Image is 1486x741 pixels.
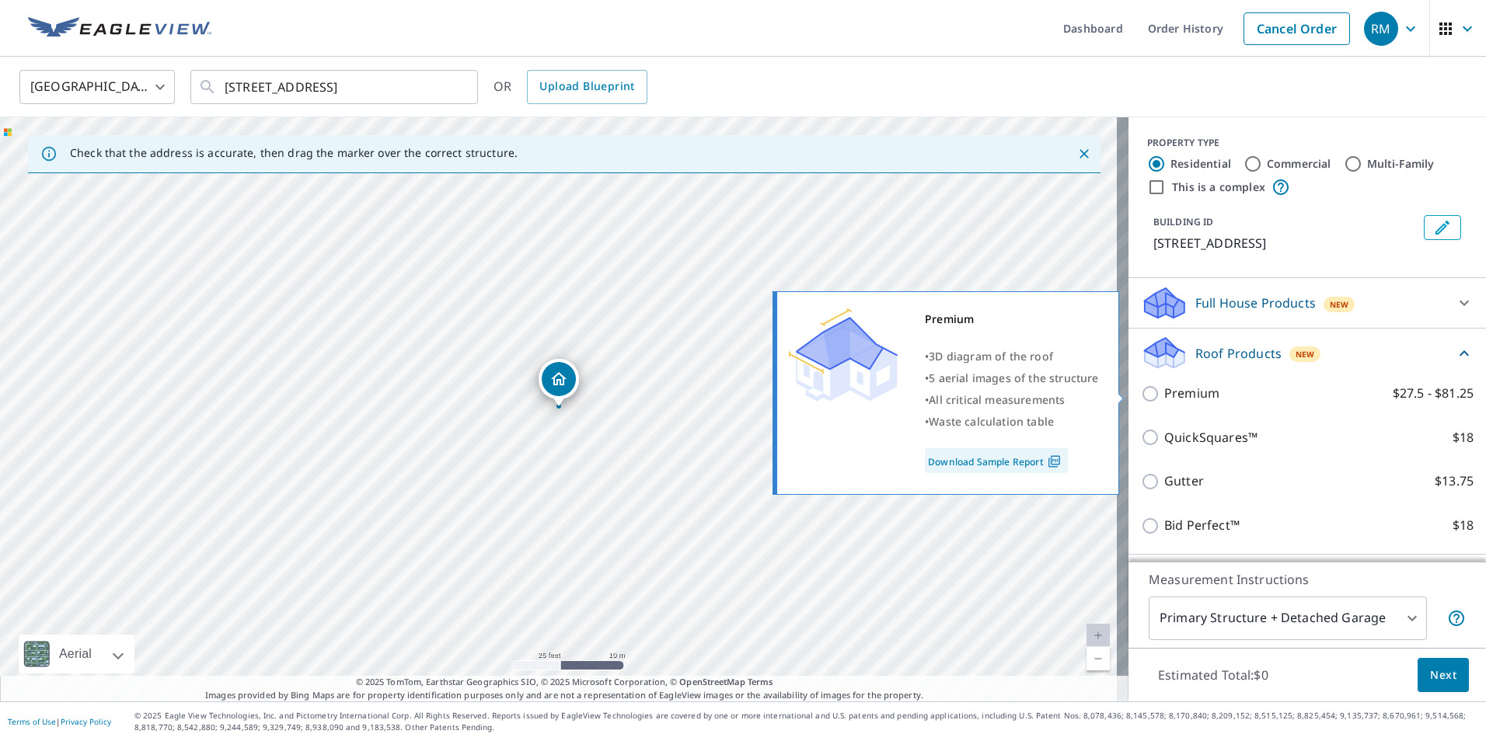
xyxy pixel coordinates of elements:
[1435,471,1474,491] p: $13.75
[527,70,647,104] a: Upload Blueprint
[925,389,1099,411] div: •
[1418,658,1469,693] button: Next
[1087,647,1110,670] a: Current Level 20, Zoom Out
[134,710,1478,733] p: © 2025 Eagle View Technologies, Inc. and Pictometry International Corp. All Rights Reserved. Repo...
[1087,624,1110,647] a: Current Level 20, Zoom In Disabled
[929,392,1065,407] span: All critical measurements
[925,411,1099,433] div: •
[929,370,1098,385] span: 5 aerial images of the structure
[1367,156,1435,172] label: Multi-Family
[19,635,134,673] div: Aerial
[1424,215,1461,240] button: Edit building 1
[1296,348,1315,360] span: New
[1074,144,1094,164] button: Close
[1147,136,1467,150] div: PROPERTY TYPE
[1430,666,1456,685] span: Next
[61,716,111,727] a: Privacy Policy
[1149,570,1466,589] p: Measurement Instructions
[19,65,175,109] div: [GEOGRAPHIC_DATA]
[925,448,1068,473] a: Download Sample Report
[1149,597,1427,640] div: Primary Structure + Detached Garage
[494,70,647,104] div: OR
[539,77,634,96] span: Upload Blueprint
[225,65,446,109] input: Search by address or latitude-longitude
[925,346,1099,367] div: •
[1364,12,1398,46] div: RM
[8,717,111,726] p: |
[1453,516,1474,535] p: $18
[1195,344,1282,363] p: Roof Products
[748,676,773,687] a: Terms
[1164,428,1258,447] p: QuickSquares™
[1141,335,1474,371] div: Roof ProductsNew
[1195,294,1316,312] p: Full House Products
[8,716,56,727] a: Terms of Use
[1153,234,1418,252] p: [STREET_ADDRESS]
[1244,12,1350,45] a: Cancel Order
[929,349,1053,364] span: 3D diagram of the roof
[1172,179,1265,195] label: This is a complex
[1267,156,1331,172] label: Commercial
[1164,516,1240,535] p: Bid Perfect™
[1170,156,1231,172] label: Residential
[356,676,773,689] span: © 2025 TomTom, Earthstar Geographics SIO, © 2025 Microsoft Corporation, ©
[925,367,1099,389] div: •
[1164,471,1204,491] p: Gutter
[1164,384,1219,403] p: Premium
[679,676,745,687] a: OpenStreetMap
[1153,215,1213,228] p: BUILDING ID
[789,308,898,402] img: Premium
[1146,658,1281,692] p: Estimated Total: $0
[925,308,1099,330] div: Premium
[1044,454,1065,468] img: Pdf Icon
[54,635,96,673] div: Aerial
[1447,609,1466,628] span: Your report will include the primary structure and a detached garage if one exists.
[1453,428,1474,447] p: $18
[28,17,211,40] img: EV Logo
[929,414,1054,429] span: Waste calculation table
[1330,298,1349,311] span: New
[1393,384,1474,403] p: $27.5 - $81.25
[539,359,579,407] div: Dropped pin, building 1, Residential property, 2 Poplar St NE Rome, GA 30161
[70,146,518,160] p: Check that the address is accurate, then drag the marker over the correct structure.
[1141,284,1474,322] div: Full House ProductsNew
